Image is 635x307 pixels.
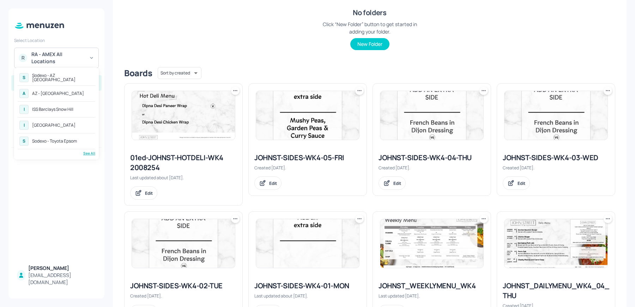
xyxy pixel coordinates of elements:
div: Sodexo - Toyota Epsom [32,139,77,143]
div: AZ - [GEOGRAPHIC_DATA] [32,91,84,96]
div: I [19,121,29,130]
div: ISS Barclays Snow Hill [32,107,73,112]
div: Sodexo - AZ [GEOGRAPHIC_DATA] [32,73,93,82]
div: A [19,89,29,98]
div: S [19,137,29,146]
div: I [19,105,29,114]
div: See All [18,151,95,156]
div: S [19,73,29,82]
div: [GEOGRAPHIC_DATA] [32,123,75,127]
